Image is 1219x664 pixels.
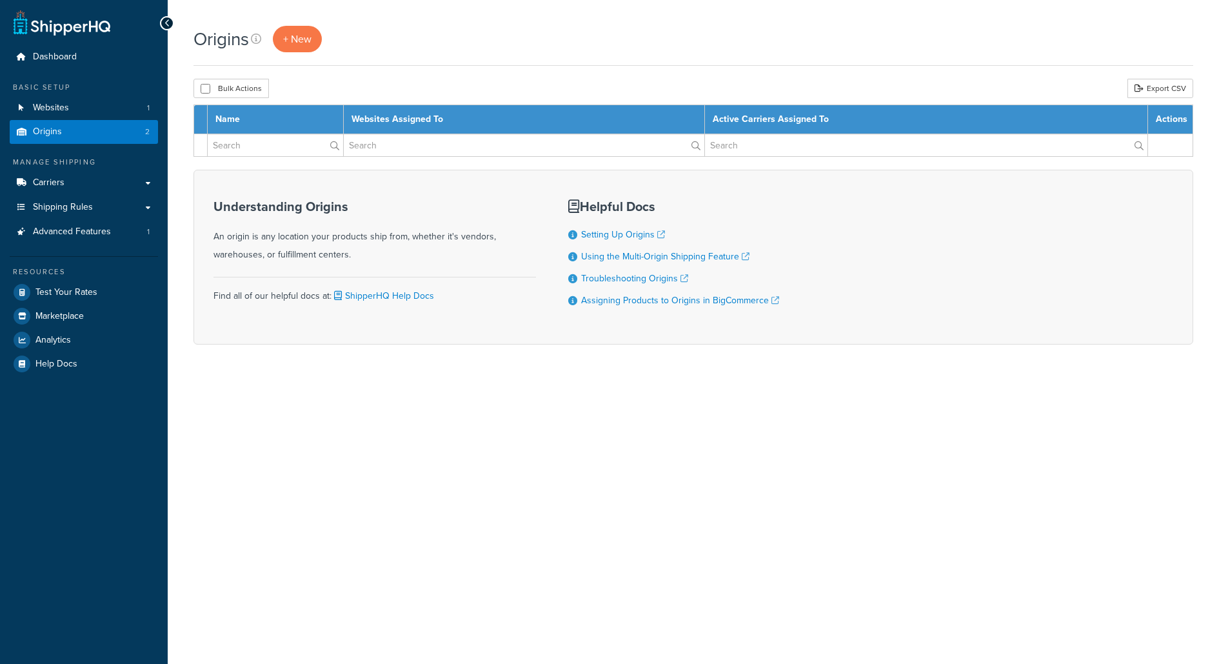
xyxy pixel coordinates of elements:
span: Marketplace [35,311,84,322]
input: Search [208,134,343,156]
input: Search [344,134,704,156]
li: Websites [10,96,158,120]
a: ShipperHQ Help Docs [332,289,434,303]
th: Name [208,105,344,134]
a: Marketplace [10,305,158,328]
a: Carriers [10,171,158,195]
li: Advanced Features [10,220,158,244]
span: 1 [147,103,150,114]
a: Origins 2 [10,120,158,144]
h3: Understanding Origins [213,199,536,214]
a: Using the Multi-Origin Shipping Feature [581,250,749,263]
input: Search [705,134,1147,156]
a: Assigning Products to Origins in BigCommerce [581,294,779,307]
a: Websites 1 [10,96,158,120]
a: + New [273,26,322,52]
a: Help Docs [10,352,158,376]
a: ShipperHQ Home [14,10,110,35]
span: Websites [33,103,69,114]
div: Basic Setup [10,82,158,93]
th: Active Carriers Assigned To [704,105,1147,134]
div: Resources [10,267,158,277]
a: Analytics [10,328,158,352]
span: Carriers [33,177,64,188]
div: Manage Shipping [10,157,158,168]
button: Bulk Actions [193,79,269,98]
span: Help Docs [35,359,77,370]
span: Advanced Features [33,226,111,237]
span: Analytics [35,335,71,346]
div: An origin is any location your products ship from, whether it's vendors, warehouses, or fulfillme... [213,199,536,264]
a: Export CSV [1127,79,1193,98]
span: Shipping Rules [33,202,93,213]
span: 2 [145,126,150,137]
li: Origins [10,120,158,144]
a: Troubleshooting Origins [581,272,688,285]
div: Find all of our helpful docs at: [213,277,536,305]
span: Dashboard [33,52,77,63]
a: Test Your Rates [10,281,158,304]
h1: Origins [193,26,249,52]
a: Shipping Rules [10,196,158,219]
th: Websites Assigned To [344,105,705,134]
span: 1 [147,226,150,237]
span: Test Your Rates [35,287,97,298]
a: Dashboard [10,45,158,69]
span: + New [283,32,312,46]
th: Actions [1148,105,1193,134]
h3: Helpful Docs [568,199,779,214]
a: Setting Up Origins [581,228,665,241]
a: Advanced Features 1 [10,220,158,244]
span: Origins [33,126,62,137]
